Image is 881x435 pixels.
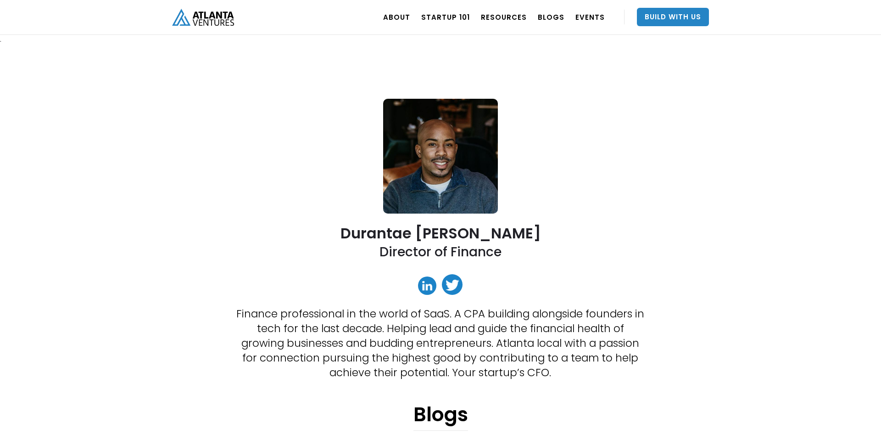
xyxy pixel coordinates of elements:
h2: Durantae [PERSON_NAME] [340,225,541,241]
a: BLOGS [538,4,564,30]
a: Build With Us [637,8,709,26]
p: Finance professional in the world of SaaS. A CPA building alongside founders in tech for the last... [236,306,645,380]
a: RESOURCES [481,4,527,30]
h2: Director of Finance [379,243,502,260]
h1: Blogs [413,403,468,431]
a: Startup 101 [421,4,470,30]
a: EVENTS [575,4,605,30]
a: ABOUT [383,4,410,30]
